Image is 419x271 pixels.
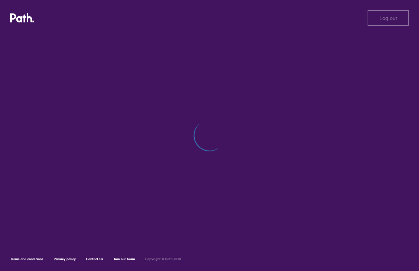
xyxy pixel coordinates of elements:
[145,257,181,261] h6: Copyright © Path 2018
[113,257,135,261] a: Join our team
[10,257,43,261] a: Terms and conditions
[54,257,76,261] a: Privacy policy
[368,10,409,26] button: Log out
[379,15,397,21] span: Log out
[86,257,103,261] a: Contact Us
